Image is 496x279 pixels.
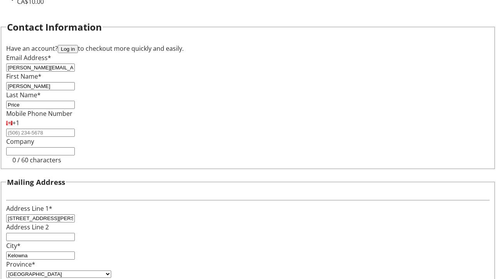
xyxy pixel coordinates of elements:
h2: Contact Information [7,20,102,34]
input: City [6,251,75,260]
input: (506) 234-5678 [6,129,75,137]
div: Have an account? to checkout more quickly and easily. [6,44,490,53]
input: Address [6,214,75,222]
h3: Mailing Address [7,177,65,188]
button: Log in [58,45,78,53]
label: Address Line 1* [6,204,52,213]
label: City* [6,241,21,250]
label: Province* [6,260,35,269]
label: Address Line 2 [6,223,49,231]
label: Last Name* [6,91,41,99]
label: Mobile Phone Number [6,109,72,118]
label: First Name* [6,72,41,81]
tr-character-limit: 0 / 60 characters [12,156,61,164]
label: Email Address* [6,53,51,62]
label: Company [6,137,34,146]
